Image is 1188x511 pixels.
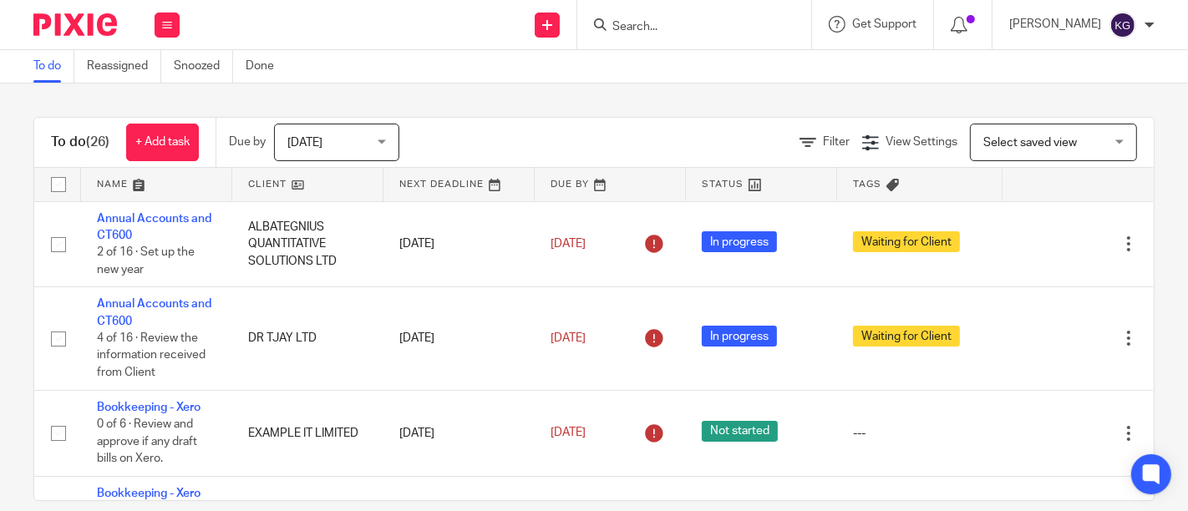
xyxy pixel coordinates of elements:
span: Tags [854,180,882,189]
span: Select saved view [983,137,1077,149]
a: Bookkeeping - Xero [97,402,201,413]
span: Waiting for Client [853,326,960,347]
span: 0 of 6 · Review and approve if any draft bills on Xero. [97,418,197,464]
span: View Settings [886,136,957,148]
h1: To do [51,134,109,151]
span: Get Support [852,18,916,30]
span: In progress [702,326,777,347]
td: DR TJAY LTD [231,287,383,390]
span: Waiting for Client [853,231,960,252]
td: ALBATEGNIUS QUANTITATIVE SOLUTIONS LTD [231,201,383,287]
a: Annual Accounts and CT600 [97,213,211,241]
img: Pixie [33,13,117,36]
a: Snoozed [174,50,233,83]
a: To do [33,50,74,83]
a: + Add task [126,124,199,161]
span: Filter [823,136,850,148]
span: [DATE] [551,238,586,250]
a: Reassigned [87,50,161,83]
span: In progress [702,231,777,252]
a: Done [246,50,287,83]
a: Bookkeeping - Xero [97,488,201,499]
a: Annual Accounts and CT600 [97,298,211,326]
p: Due by [229,134,266,150]
input: Search [611,20,761,35]
td: EXAMPLE IT LIMITED [231,390,383,476]
span: [DATE] [551,427,586,438]
td: [DATE] [383,201,534,287]
span: Not started [702,421,778,442]
td: [DATE] [383,390,534,476]
div: --- [853,425,986,442]
span: [DATE] [551,332,586,344]
span: 4 of 16 · Review the information received from Client [97,332,206,378]
span: 2 of 16 · Set up the new year [97,246,195,276]
img: svg%3E [1109,12,1136,38]
td: [DATE] [383,287,534,390]
span: [DATE] [287,137,322,149]
span: (26) [86,135,109,149]
p: [PERSON_NAME] [1009,16,1101,33]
